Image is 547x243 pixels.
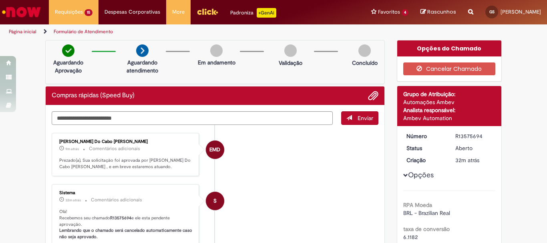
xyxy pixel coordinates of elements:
textarea: Digite sua mensagem aqui... [52,111,333,125]
small: Comentários adicionais [91,197,142,203]
img: img-circle-grey.png [284,44,297,57]
p: Aguardando atendimento [123,58,162,74]
div: System [206,192,224,210]
img: img-circle-grey.png [210,44,223,57]
span: Despesas Corporativas [105,8,160,16]
a: Página inicial [9,28,36,35]
p: Prezado(a), Sua solicitação foi aprovada por [PERSON_NAME] Do Cabo [PERSON_NAME] , e em breve est... [59,157,193,170]
img: click_logo_yellow_360x200.png [197,6,218,18]
span: 4 [402,9,408,16]
span: EMD [209,140,220,159]
a: Rascunhos [420,8,456,16]
span: 15 [84,9,93,16]
div: Aberto [455,144,493,152]
div: R13575694 [455,132,493,140]
span: [PERSON_NAME] [501,8,541,15]
span: 32m atrás [455,157,479,164]
div: 29/09/2025 10:26:01 [455,156,493,164]
div: Grupo de Atribuição: [403,90,496,98]
div: Opções do Chamado [397,40,502,56]
button: Adicionar anexos [368,90,378,101]
span: GS [489,9,495,14]
a: Formulário de Atendimento [54,28,113,35]
time: 29/09/2025 10:26:13 [65,198,81,203]
dt: Status [400,144,450,152]
div: Edilson Moreira Do Cabo Souza [206,141,224,159]
time: 29/09/2025 10:26:01 [455,157,479,164]
span: Requisições [55,8,83,16]
p: +GenAi [257,8,276,18]
b: taxa de conversão [403,225,450,233]
img: ServiceNow [1,4,42,20]
span: Favoritos [378,8,400,16]
span: 32m atrás [65,198,81,203]
p: Validação [279,59,302,67]
p: Concluído [352,59,378,67]
dt: Criação [400,156,450,164]
p: Aguardando Aprovação [49,58,88,74]
button: Cancelar Chamado [403,62,496,75]
time: 29/09/2025 10:49:22 [65,147,79,151]
span: 6.1182 [403,233,418,241]
button: Enviar [341,111,378,125]
img: check-circle-green.png [62,44,74,57]
img: img-circle-grey.png [358,44,371,57]
dt: Número [400,132,450,140]
div: Sistema [59,191,193,195]
p: Em andamento [198,58,235,66]
div: [PERSON_NAME] Do Cabo [PERSON_NAME] [59,139,193,144]
b: Lembrando que o chamado será cancelado automaticamente caso não seja aprovado. [59,227,193,240]
div: Ambev Automation [403,114,496,122]
b: RPA Moeda [403,201,432,209]
b: R13575694 [110,215,131,221]
small: Comentários adicionais [89,145,140,152]
div: Padroniza [230,8,276,18]
div: Analista responsável: [403,106,496,114]
span: BRL - Brazilian Real [403,209,450,217]
img: arrow-next.png [136,44,149,57]
p: Olá! Recebemos seu chamado e ele esta pendente aprovação. [59,209,193,240]
h2: Compras rápidas (Speed Buy) Histórico de tíquete [52,92,135,99]
span: S [213,191,217,211]
span: Rascunhos [427,8,456,16]
span: 9m atrás [65,147,79,151]
div: Automações Ambev [403,98,496,106]
span: More [172,8,185,16]
ul: Trilhas de página [6,24,359,39]
span: Enviar [358,114,373,122]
